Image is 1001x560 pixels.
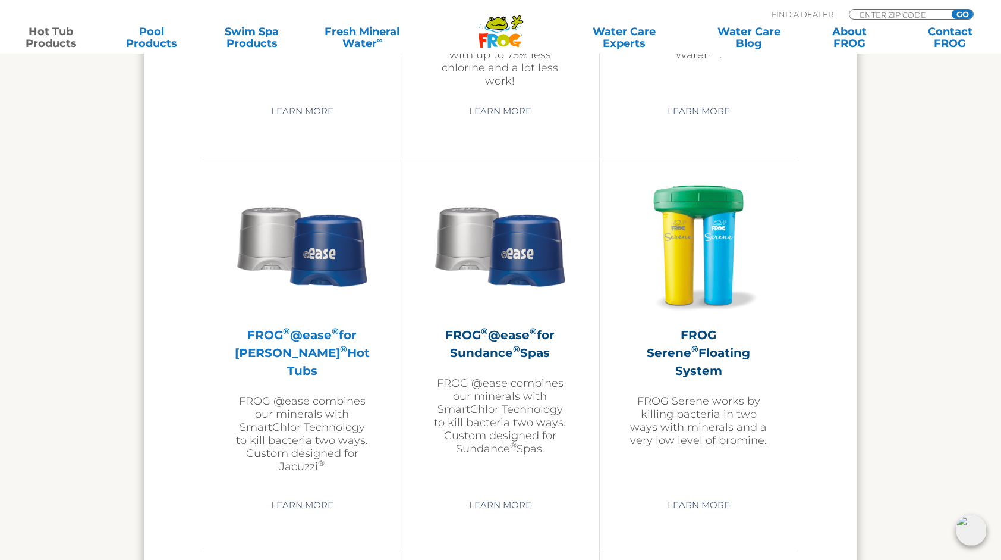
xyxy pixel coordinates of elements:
a: ContactFROG [911,26,989,49]
p: FROG @ease combines our minerals with SmartChlor Technology to kill bacteria two ways. Custom des... [431,377,569,455]
h2: FROG Serene Floating System [629,326,768,380]
sup: ® [708,46,714,56]
sup: ® [283,326,290,337]
a: Learn More [257,495,347,516]
sup: ∞ [714,46,720,56]
img: openIcon [956,515,987,546]
input: GO [952,10,973,19]
input: Zip Code Form [858,10,939,20]
h2: FROG @ease for Sundance Spas [431,326,569,362]
sup: ® [513,343,520,355]
p: FROG @ease combines our minerals with SmartChlor Technology to kill bacteria two ways. Custom des... [233,395,371,473]
sup: ® [332,326,339,337]
a: AboutFROG [810,26,889,49]
a: Water CareExperts [561,26,688,49]
sup: ® [481,326,488,337]
a: Learn More [257,101,347,122]
a: Water CareBlog [710,26,788,49]
p: FROG Serene works by killing bacteria in two ways with minerals and a very low level of bromine. [629,395,768,447]
a: PoolProducts [112,26,191,49]
a: Hot TubProducts [12,26,90,49]
a: Swim SpaProducts [213,26,291,49]
img: Sundance-cartridges-2-300x300.png [233,176,371,314]
a: Learn More [654,101,744,122]
sup: ® [510,440,517,450]
a: Learn More [455,495,545,516]
sup: ∞ [377,35,383,45]
sup: ® [318,458,325,468]
sup: ® [530,326,537,337]
h2: FROG @ease for [PERSON_NAME] Hot Tubs [233,326,371,380]
a: FROG®@ease®for [PERSON_NAME]®Hot TubsFROG @ease combines our minerals with SmartChlor Technology ... [233,176,371,486]
a: FROG®@ease®for Sundance®SpasFROG @ease combines our minerals with SmartChlor Technology to kill b... [431,176,569,486]
a: FROG Serene®Floating SystemFROG Serene works by killing bacteria in two ways with minerals and a ... [629,176,768,486]
a: Learn More [455,101,545,122]
a: Fresh MineralWater∞ [313,26,411,49]
sup: ® [340,343,347,355]
img: Sundance-cartridges-2-300x300.png [431,176,569,314]
sup: ® [691,343,698,355]
p: Find A Dealer [772,9,833,20]
a: Learn More [654,495,744,516]
img: hot-tub-product-serene-floater-300x300.png [629,176,767,314]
